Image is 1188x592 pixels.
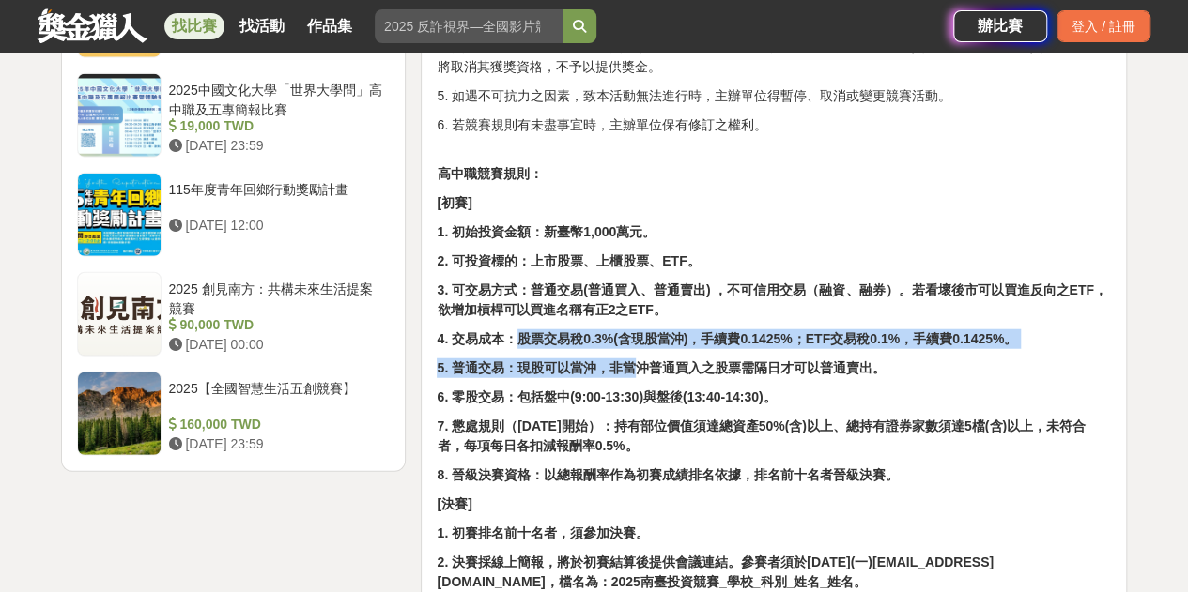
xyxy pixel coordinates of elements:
div: 登入 / 註冊 [1057,10,1150,42]
div: 115年度青年回鄉行動獎勵計畫 [169,180,383,216]
strong: 6. 零股交易：包括盤中(9:00-13:30)與盤後(13:40-14:30)。 [437,389,776,404]
strong: 4. 交易成本：股票交易稅0.3%(含現股當沖)，手續費0.1425%；ETF交易稅0.1%，手續費0.1425%。 [437,331,1017,346]
input: 2025 反詐視界—全國影片競賽 [375,9,563,43]
div: [DATE] 23:59 [169,434,383,454]
p: 6. 若競賽規則有未盡事宜時，主辧單位保有修訂之權利。 [437,115,1111,135]
div: 2025【全國智慧生活五創競賽】 [169,379,383,415]
a: 作品集 [300,13,360,39]
a: 辦比賽 [953,10,1047,42]
div: 19,000 TWD [169,116,383,136]
strong: 1. 初賽排名前十名者，須參加決賽。 [437,525,649,540]
strong: [初賽] [437,195,471,210]
a: 2025【全國智慧生活五創競賽】 160,000 TWD [DATE] 23:59 [77,372,391,456]
strong: 7. 懲處規則（[DATE]開始）：持有部位價值須達總資產50%(含)以上、總持有證券家數須達5檔(含)以上，未符合者，每項每日各扣減報酬率0.5%。 [437,418,1085,453]
div: 2025中國文化大學「世界大學問」高中職及五專簡報比賽 [169,81,383,116]
strong: 5. 普通交易：現股可以當沖，非當沖普通買入之股票需隔日才可以普通賣出。 [437,360,886,375]
div: [DATE] 00:00 [169,335,383,355]
strong: 2. 可投資標的：上市股票、上櫃股票、ETF。 [437,253,700,268]
div: [DATE] 12:00 [169,216,383,235]
a: 找比賽 [164,13,224,39]
a: 找活動 [232,13,292,39]
p: 4. 獎金將採轉帳方式辧理，獲獎者須依主辧單位要求，於規定時間內提供轉帳所需資料，未提供或提供資料不全者，將取消其獲獎資格，不予以提供獎金。 [437,38,1111,77]
p: 5. 如遇不可抗力之因素，致本活動無法進行時，主辦單位得暫停、取消或變更競賽活動。 [437,86,1111,106]
div: [DATE] 23:59 [169,136,383,156]
a: 2025中國文化大學「世界大學問」高中職及五專簡報比賽 19,000 TWD [DATE] 23:59 [77,73,391,158]
strong: 2. 決賽採線上簡報，將於初賽結算後提供會議連結。參賽者須於[DATE](一)[EMAIL_ADDRESS][DOMAIN_NAME]，檔名為：2025南臺投資競賽_學校_科別_姓名_姓名。 [437,554,993,589]
div: 90,000 TWD [169,315,383,335]
a: 115年度青年回鄉行動獎勵計畫 [DATE] 12:00 [77,173,391,257]
strong: 8. 晉級決賽資格：以總報酬率作為初賽成績排名依據，排名前十名者晉級決賽。 [437,467,899,482]
strong: 3. 可交易方式：普通交易(普通買入、普通賣出) ，不可信用交易（融資、融券）。若看壞後市可以買進反向之ETF，欲增加槓桿可以買進名稱有正2之ETF。 [437,282,1106,317]
strong: [決賽] [437,496,471,511]
div: 2025 創見南方：共構未來生活提案競賽 [169,280,383,315]
strong: 高中職競賽規則： [437,166,542,181]
a: 2025 創見南方：共構未來生活提案競賽 90,000 TWD [DATE] 00:00 [77,272,391,357]
div: 160,000 TWD [169,415,383,434]
strong: 1. 初始投資金額：新臺幣1,000萬元。 [437,224,656,239]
